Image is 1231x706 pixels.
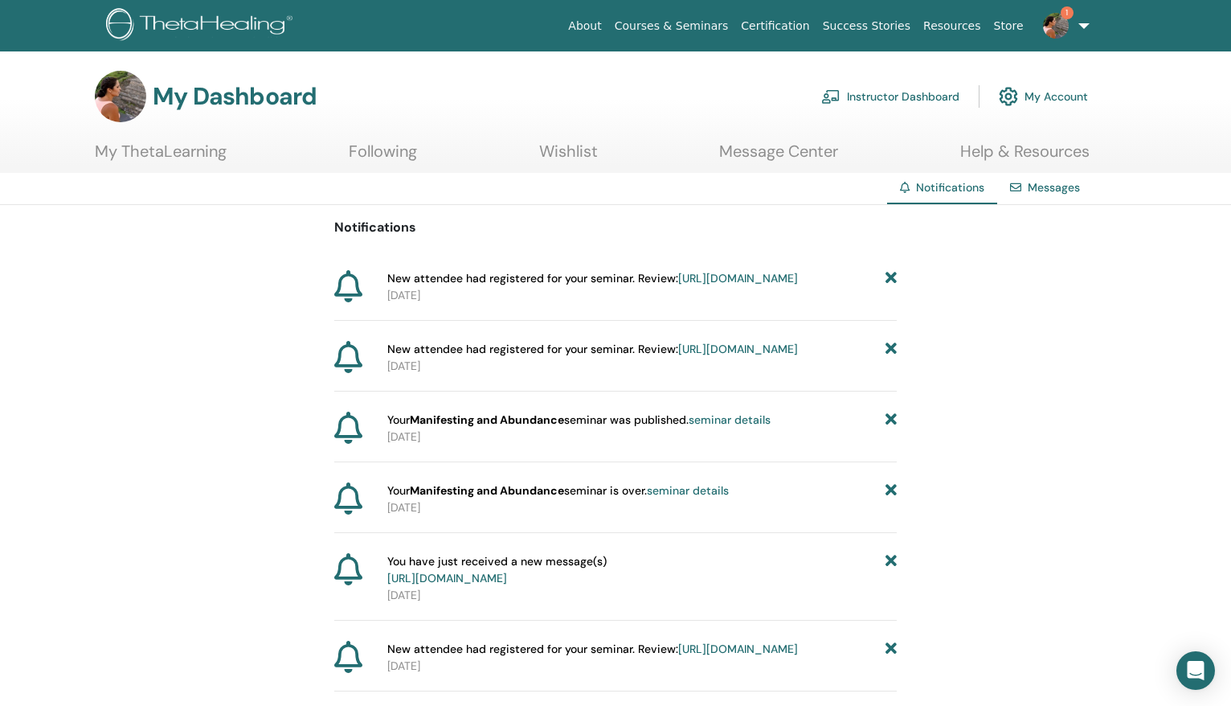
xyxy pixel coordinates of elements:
[1043,13,1069,39] img: default.jpg
[387,482,729,499] span: Your seminar is over.
[821,89,840,104] img: chalkboard-teacher.svg
[917,11,988,41] a: Resources
[387,571,507,585] a: [URL][DOMAIN_NAME]
[387,658,897,675] p: [DATE]
[153,82,317,111] h3: My Dashboard
[678,642,798,656] a: [URL][DOMAIN_NAME]
[999,83,1018,110] img: cog.svg
[608,11,735,41] a: Courses & Seminars
[734,11,816,41] a: Certification
[647,483,729,498] a: seminar details
[387,412,771,429] span: Your seminar was published.
[349,142,417,173] a: Following
[387,341,798,358] span: New attendee had registered for your seminar. Review:
[106,8,298,44] img: logo.png
[999,79,1088,114] a: My Account
[1061,6,1074,19] span: 1
[539,142,598,173] a: Wishlist
[689,413,771,427] a: seminar details
[387,429,897,445] p: [DATE]
[960,142,1090,173] a: Help & Resources
[387,587,897,604] p: [DATE]
[95,71,146,122] img: default.jpg
[1028,180,1080,195] a: Messages
[387,287,897,304] p: [DATE]
[334,218,897,237] p: Notifications
[387,499,897,516] p: [DATE]
[1176,651,1215,690] div: Open Intercom Messenger
[816,11,917,41] a: Success Stories
[410,483,564,498] strong: Manifesting and Abundance
[387,553,607,587] span: You have just received a new message(s)
[916,180,984,195] span: Notifications
[678,271,798,285] a: [URL][DOMAIN_NAME]
[387,641,798,658] span: New attendee had registered for your seminar. Review:
[562,11,607,41] a: About
[821,79,959,114] a: Instructor Dashboard
[387,270,798,287] span: New attendee had registered for your seminar. Review:
[95,142,227,173] a: My ThetaLearning
[988,11,1030,41] a: Store
[387,358,897,375] p: [DATE]
[410,413,564,427] strong: Manifesting and Abundance
[719,142,838,173] a: Message Center
[678,342,798,356] a: [URL][DOMAIN_NAME]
